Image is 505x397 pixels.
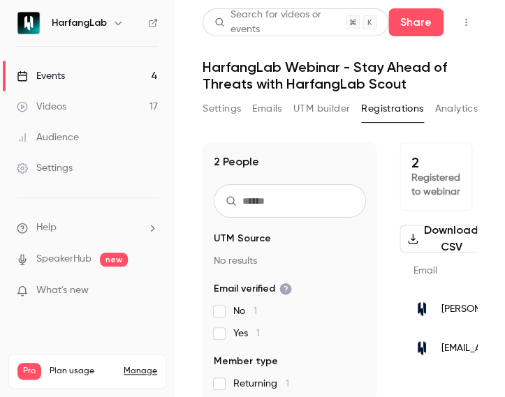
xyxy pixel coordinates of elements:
[214,8,346,37] div: Search for videos or events
[413,340,430,357] img: harfanglab.io
[214,354,278,368] span: Member type
[36,252,92,267] a: SpeakerHub
[214,153,259,170] h1: 2 People
[233,377,289,391] span: Returning
[411,154,460,171] p: 2
[17,69,65,83] div: Events
[214,254,366,268] p: No results
[17,12,40,34] img: HarfangLab
[434,98,478,120] button: Analytics
[214,282,292,296] span: Email verified
[17,363,41,380] span: Pro
[254,306,257,316] span: 1
[400,225,488,253] button: Download CSV
[361,98,423,120] button: Registrations
[203,59,477,92] h1: HarfangLab Webinar - Stay Ahead of Threats with HarfangLab Scout
[233,327,260,340] span: Yes
[413,301,430,317] img: harfanglab.fr
[124,366,157,377] a: Manage
[388,8,444,36] button: Share
[17,161,73,175] div: Settings
[50,366,115,377] span: Plan usage
[233,304,257,318] span: No
[36,220,57,235] span: Help
[17,130,79,144] div: Audience
[52,16,107,30] h6: HarfangLab
[411,171,460,199] p: Registered to webinar
[413,266,437,276] span: Email
[203,98,241,120] button: Settings
[256,329,260,338] span: 1
[100,253,128,267] span: new
[214,232,271,246] span: UTM Source
[17,100,66,114] div: Videos
[17,220,158,235] li: help-dropdown-opener
[252,98,281,120] button: Emails
[141,285,158,297] iframe: Noticeable Trigger
[293,98,350,120] button: UTM builder
[36,283,89,298] span: What's new
[286,379,289,389] span: 1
